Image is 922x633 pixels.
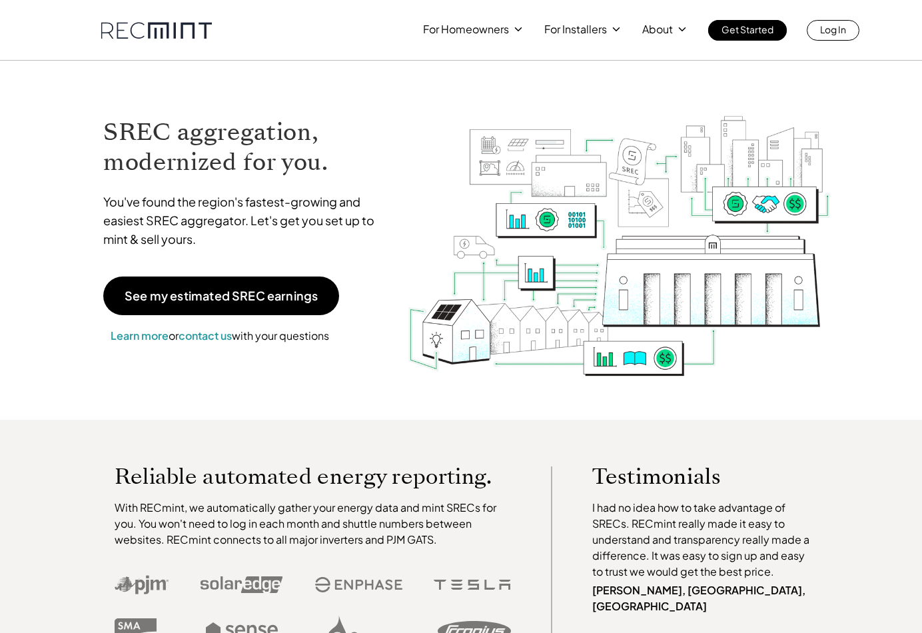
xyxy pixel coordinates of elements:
p: See my estimated SREC earnings [125,290,318,302]
p: Get Started [721,20,773,39]
p: You've found the region's fastest-growing and easiest SREC aggregator. Let's get you set up to mi... [103,193,387,249]
a: Log In [807,20,859,41]
p: I had no idea how to take advantage of SRECs. RECmint really made it easy to understand and trans... [592,500,816,580]
p: For Installers [544,20,607,39]
h1: SREC aggregation, modernized for you. [103,117,387,177]
p: Reliable automated energy reporting. [115,466,512,486]
p: Log In [820,20,846,39]
img: RECmint value cycle [407,81,832,380]
a: contact us [179,328,232,342]
a: Get Started [708,20,787,41]
p: With RECmint, we automatically gather your energy data and mint SRECs for you. You won't need to ... [115,500,512,548]
a: See my estimated SREC earnings [103,277,339,315]
a: Learn more [111,328,169,342]
p: [PERSON_NAME], [GEOGRAPHIC_DATA], [GEOGRAPHIC_DATA] [592,582,816,614]
p: About [642,20,673,39]
p: For Homeowners [423,20,509,39]
p: Testimonials [592,466,791,486]
p: or with your questions [103,327,336,344]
